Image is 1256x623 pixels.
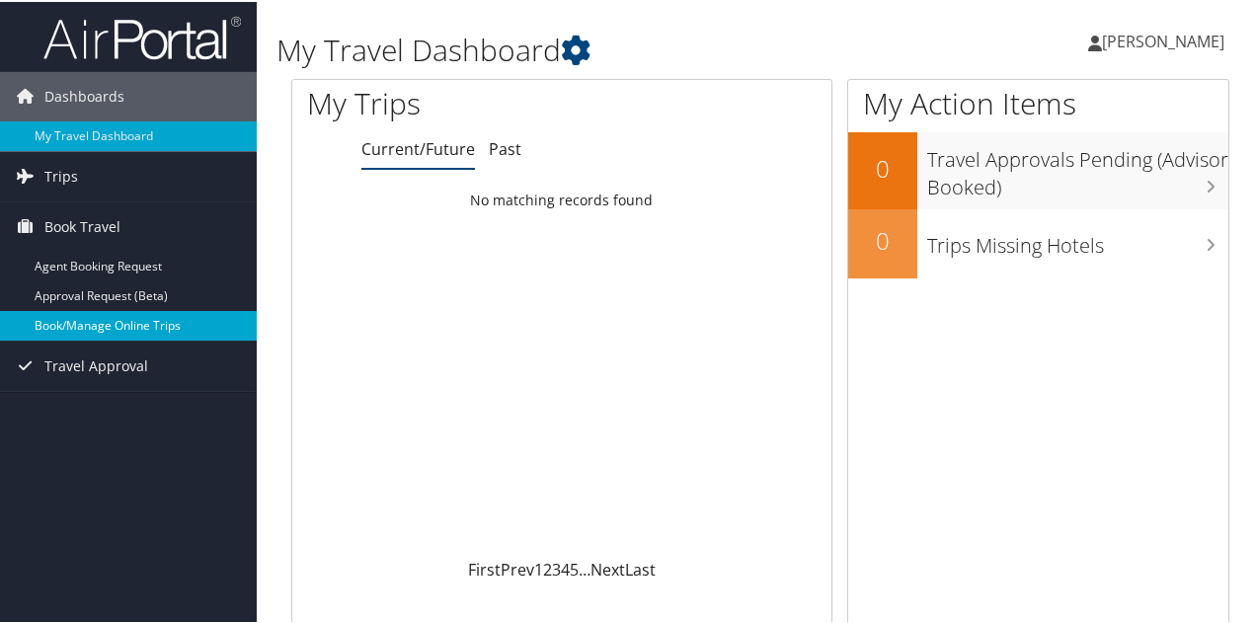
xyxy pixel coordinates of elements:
span: … [579,557,590,579]
img: airportal-logo.png [43,13,241,59]
a: Past [489,136,521,158]
h3: Trips Missing Hotels [927,220,1228,258]
h2: 0 [848,222,917,256]
a: [PERSON_NAME] [1088,10,1244,69]
td: No matching records found [292,181,831,216]
span: Trips [44,150,78,199]
a: 0Trips Missing Hotels [848,207,1228,276]
a: 2 [543,557,552,579]
a: First [468,557,501,579]
a: Current/Future [361,136,475,158]
a: 4 [561,557,570,579]
a: Last [625,557,656,579]
span: [PERSON_NAME] [1102,29,1224,50]
a: Next [590,557,625,579]
a: 0Travel Approvals Pending (Advisor Booked) [848,130,1228,206]
h3: Travel Approvals Pending (Advisor Booked) [927,134,1228,199]
h2: 0 [848,150,917,184]
a: 1 [534,557,543,579]
a: Prev [501,557,534,579]
span: Book Travel [44,200,120,250]
a: 3 [552,557,561,579]
h1: My Trips [307,81,591,122]
a: 5 [570,557,579,579]
span: Travel Approval [44,340,148,389]
span: Dashboards [44,70,124,119]
h1: My Travel Dashboard [276,28,921,69]
h1: My Action Items [848,81,1228,122]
